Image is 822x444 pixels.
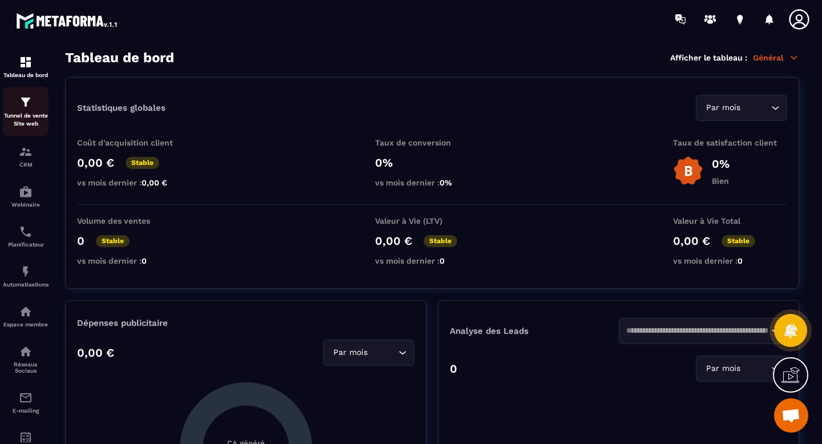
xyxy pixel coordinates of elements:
div: Search for option [619,318,788,344]
img: logo [16,10,119,31]
p: Webinaire [3,201,49,208]
p: Tableau de bord [3,72,49,78]
p: Statistiques globales [77,103,166,113]
img: automations [19,185,33,199]
span: 0 [738,256,743,265]
img: formation [19,145,33,159]
p: 0 [450,362,457,376]
img: social-network [19,345,33,358]
a: automationsautomationsWebinaire [3,176,49,216]
p: vs mois dernier : [77,178,191,187]
p: 0% [375,156,489,169]
p: Général [753,53,799,63]
a: automationsautomationsEspace membre [3,296,49,336]
div: Search for option [696,95,787,121]
img: b-badge-o.b3b20ee6.svg [673,156,703,186]
span: 0 [440,256,445,265]
a: formationformationCRM [3,136,49,176]
img: automations [19,305,33,318]
p: 0% [712,157,730,171]
p: Valeur à Vie Total [673,216,787,225]
span: Par mois [703,102,743,114]
p: Stable [722,235,755,247]
p: vs mois dernier : [673,256,787,265]
p: Espace membre [3,321,49,328]
input: Search for option [743,102,768,114]
p: Réseaux Sociaux [3,361,49,374]
a: social-networksocial-networkRéseaux Sociaux [3,336,49,382]
a: schedulerschedulerPlanificateur [3,216,49,256]
p: E-mailing [3,407,49,414]
p: CRM [3,162,49,168]
p: Taux de satisfaction client [673,138,787,147]
img: scheduler [19,225,33,239]
a: formationformationTableau de bord [3,47,49,87]
p: 0,00 € [77,346,114,360]
p: Stable [424,235,457,247]
img: formation [19,95,33,109]
p: 0 [77,234,84,248]
p: vs mois dernier : [77,256,191,265]
p: Stable [96,235,130,247]
a: emailemailE-mailing [3,382,49,422]
p: Coût d'acquisition client [77,138,191,147]
div: Search for option [696,356,787,382]
span: Par mois [703,362,743,375]
span: 0,00 € [142,178,167,187]
p: vs mois dernier : [375,178,489,187]
p: Automatisations [3,281,49,288]
h3: Tableau de bord [65,50,174,66]
p: Volume des ventes [77,216,191,225]
div: Search for option [323,340,414,366]
p: Dépenses publicitaire [77,318,414,328]
a: automationsautomationsAutomatisations [3,256,49,296]
a: formationformationTunnel de vente Site web [3,87,49,136]
p: vs mois dernier : [375,256,489,265]
p: 0,00 € [375,234,412,248]
p: Taux de conversion [375,138,489,147]
span: Par mois [331,346,370,359]
div: Ouvrir le chat [774,398,808,433]
span: 0% [440,178,452,187]
p: Bien [712,176,730,185]
p: 0,00 € [673,234,710,248]
input: Search for option [370,346,396,359]
p: Afficher le tableau : [670,53,747,62]
p: Analyse des Leads [450,326,619,336]
img: email [19,391,33,405]
p: Planificateur [3,241,49,248]
p: Tunnel de vente Site web [3,112,49,128]
p: Stable [126,157,159,169]
img: formation [19,55,33,69]
p: 0,00 € [77,156,114,169]
span: 0 [142,256,147,265]
p: Valeur à Vie (LTV) [375,216,489,225]
img: automations [19,265,33,278]
input: Search for option [743,362,768,375]
input: Search for option [626,325,769,337]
